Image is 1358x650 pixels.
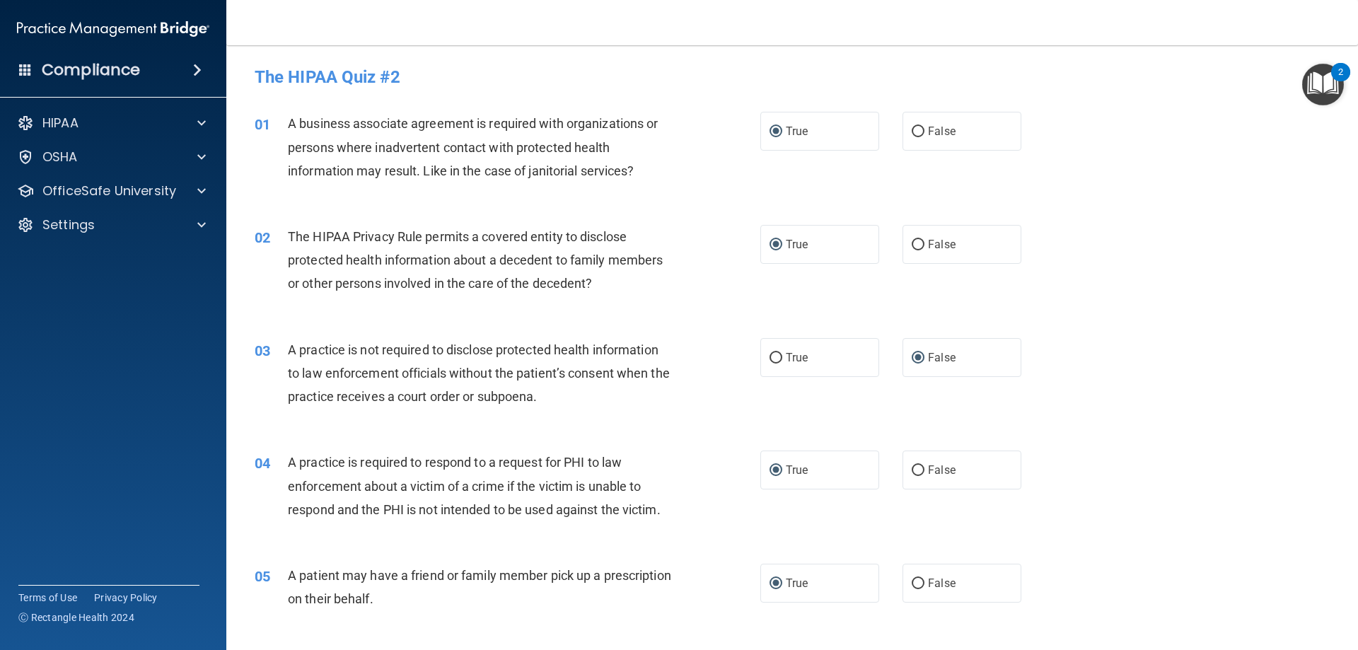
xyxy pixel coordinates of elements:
[42,115,79,132] p: HIPAA
[912,579,924,589] input: False
[288,229,663,291] span: The HIPAA Privacy Rule permits a covered entity to disclose protected health information about a ...
[928,351,956,364] span: False
[17,149,206,166] a: OSHA
[17,216,206,233] a: Settings
[770,240,782,250] input: True
[255,342,270,359] span: 03
[255,229,270,246] span: 02
[1302,64,1344,105] button: Open Resource Center, 2 new notifications
[42,60,140,80] h4: Compliance
[770,465,782,476] input: True
[928,238,956,251] span: False
[288,116,658,178] span: A business associate agreement is required with organizations or persons where inadvertent contac...
[928,463,956,477] span: False
[786,463,808,477] span: True
[17,15,209,43] img: PMB logo
[770,127,782,137] input: True
[255,68,1330,86] h4: The HIPAA Quiz #2
[770,579,782,589] input: True
[17,115,206,132] a: HIPAA
[18,610,134,625] span: Ⓒ Rectangle Health 2024
[786,576,808,590] span: True
[42,216,95,233] p: Settings
[288,455,661,516] span: A practice is required to respond to a request for PHI to law enforcement about a victim of a cri...
[786,124,808,138] span: True
[912,465,924,476] input: False
[42,182,176,199] p: OfficeSafe University
[94,591,158,605] a: Privacy Policy
[255,455,270,472] span: 04
[288,568,671,606] span: A patient may have a friend or family member pick up a prescription on their behalf.
[17,182,206,199] a: OfficeSafe University
[255,568,270,585] span: 05
[288,342,670,404] span: A practice is not required to disclose protected health information to law enforcement officials ...
[928,124,956,138] span: False
[18,591,77,605] a: Terms of Use
[912,127,924,137] input: False
[42,149,78,166] p: OSHA
[912,240,924,250] input: False
[928,576,956,590] span: False
[786,351,808,364] span: True
[770,353,782,364] input: True
[1338,72,1343,91] div: 2
[786,238,808,251] span: True
[912,353,924,364] input: False
[255,116,270,133] span: 01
